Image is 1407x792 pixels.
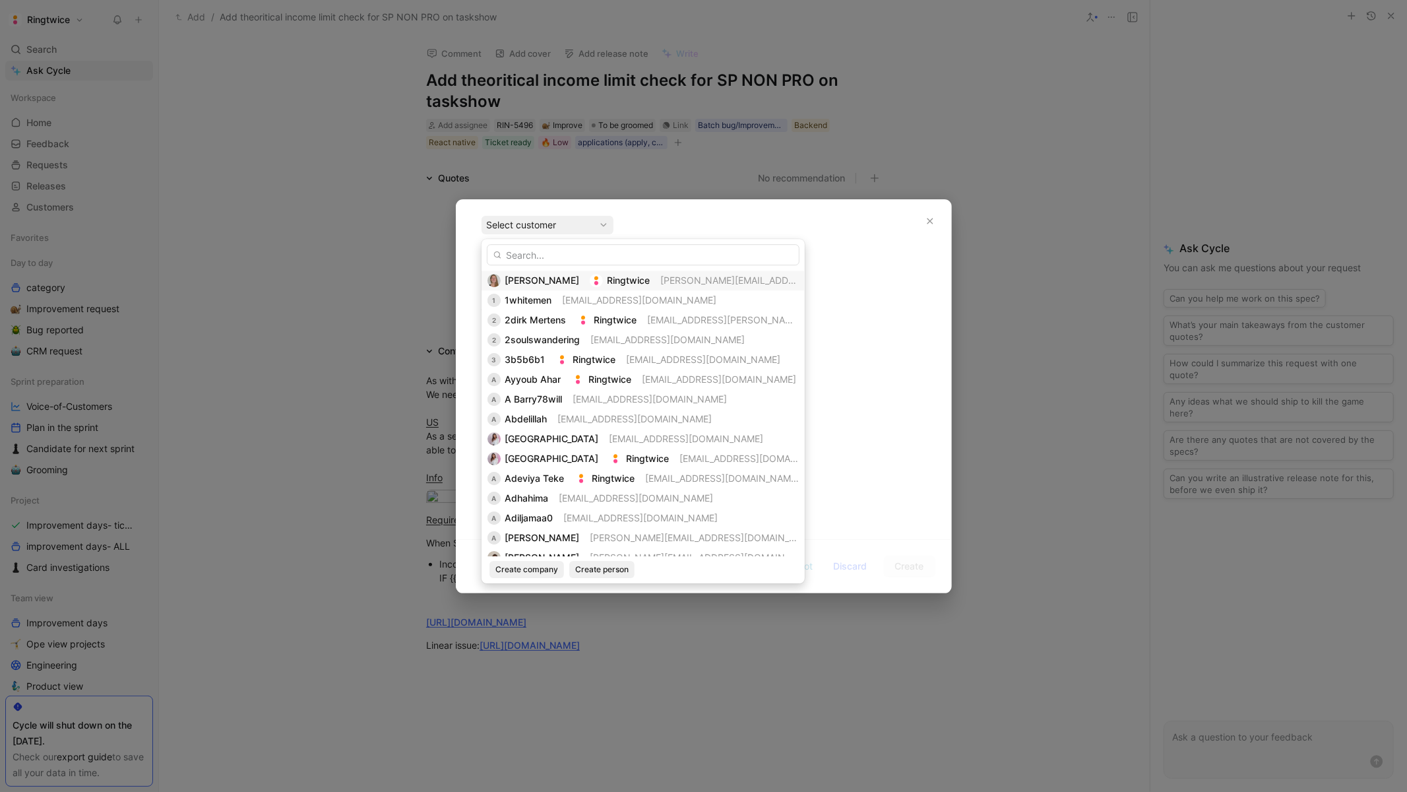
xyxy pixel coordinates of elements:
[487,373,501,386] div: A
[647,314,876,325] span: [EMAIL_ADDRESS][PERSON_NAME][DOMAIN_NAME]
[563,512,718,523] span: [EMAIL_ADDRESS][DOMAIN_NAME]
[505,453,598,464] span: [GEOGRAPHIC_DATA]
[487,244,799,265] input: Search...
[505,354,545,365] span: 3b5b6b1
[590,274,603,287] img: logo
[505,413,547,424] span: Abdelillah
[505,334,580,345] span: 2soulswandering
[679,453,834,464] span: [EMAIL_ADDRESS][DOMAIN_NAME]
[487,333,501,346] div: 2
[571,373,584,386] img: logo
[487,432,501,445] img: 2547512690609_ff965c07db6dd80c86cd_192.jpg
[505,473,564,484] span: Adeviya Teke
[575,472,588,485] img: logo
[487,531,501,544] div: A
[505,512,553,523] span: Adiljamaa0
[487,353,501,366] div: 3
[573,393,727,405] span: [EMAIL_ADDRESS][DOMAIN_NAME]
[557,413,712,424] span: [EMAIL_ADDRESS][DOMAIN_NAME]
[505,433,598,444] span: [GEOGRAPHIC_DATA]
[594,314,637,325] span: Ringtwice
[489,561,564,578] button: Create company
[590,552,819,563] span: [PERSON_NAME][EMAIL_ADDRESS][DOMAIN_NAME]
[487,294,501,307] div: 1
[487,393,501,406] div: A
[626,354,780,365] span: [EMAIL_ADDRESS][DOMAIN_NAME]
[487,412,501,426] div: A
[609,452,622,465] img: logo
[487,551,501,564] img: 207631318485_d4672d66d25c6b0092c3_192.jpg
[575,563,629,576] span: Create person
[505,275,579,286] span: [PERSON_NAME]
[642,374,796,385] span: [EMAIL_ADDRESS][DOMAIN_NAME]
[590,532,819,543] span: [PERSON_NAME][EMAIL_ADDRESS][DOMAIN_NAME]
[505,294,551,306] span: 1whitemen
[555,353,569,366] img: logo
[487,492,501,505] div: A
[487,313,501,327] div: 2
[487,274,501,287] img: 2425818138689_dd7f17991dcbad3f120e_192.jpg
[505,492,548,504] span: Adhahima
[590,334,745,345] span: [EMAIL_ADDRESS][DOMAIN_NAME]
[592,473,635,484] span: Ringtwice
[577,313,590,327] img: logo
[660,275,889,286] span: [PERSON_NAME][EMAIL_ADDRESS][DOMAIN_NAME]
[505,393,562,405] span: A Barry78will
[487,511,501,525] div: A
[487,472,501,485] div: A
[505,532,579,543] span: [PERSON_NAME]
[487,452,501,465] img: 2720744706224_f223418d5ea9a7e8ad10_192.jpg
[626,453,669,464] span: Ringtwice
[562,294,716,306] span: [EMAIL_ADDRESS][DOMAIN_NAME]
[645,473,799,484] span: [EMAIL_ADDRESS][DOMAIN_NAME]
[505,374,561,385] span: Ayyoub Ahar
[609,433,763,444] span: [EMAIL_ADDRESS][DOMAIN_NAME]
[588,374,631,385] span: Ringtwice
[573,354,615,365] span: Ringtwice
[505,314,566,325] span: 2dirk Mertens
[559,492,713,504] span: [EMAIL_ADDRESS][DOMAIN_NAME]
[607,275,650,286] span: Ringtwice
[569,561,635,578] button: Create person
[505,552,579,563] span: [PERSON_NAME]
[495,563,558,576] span: Create company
